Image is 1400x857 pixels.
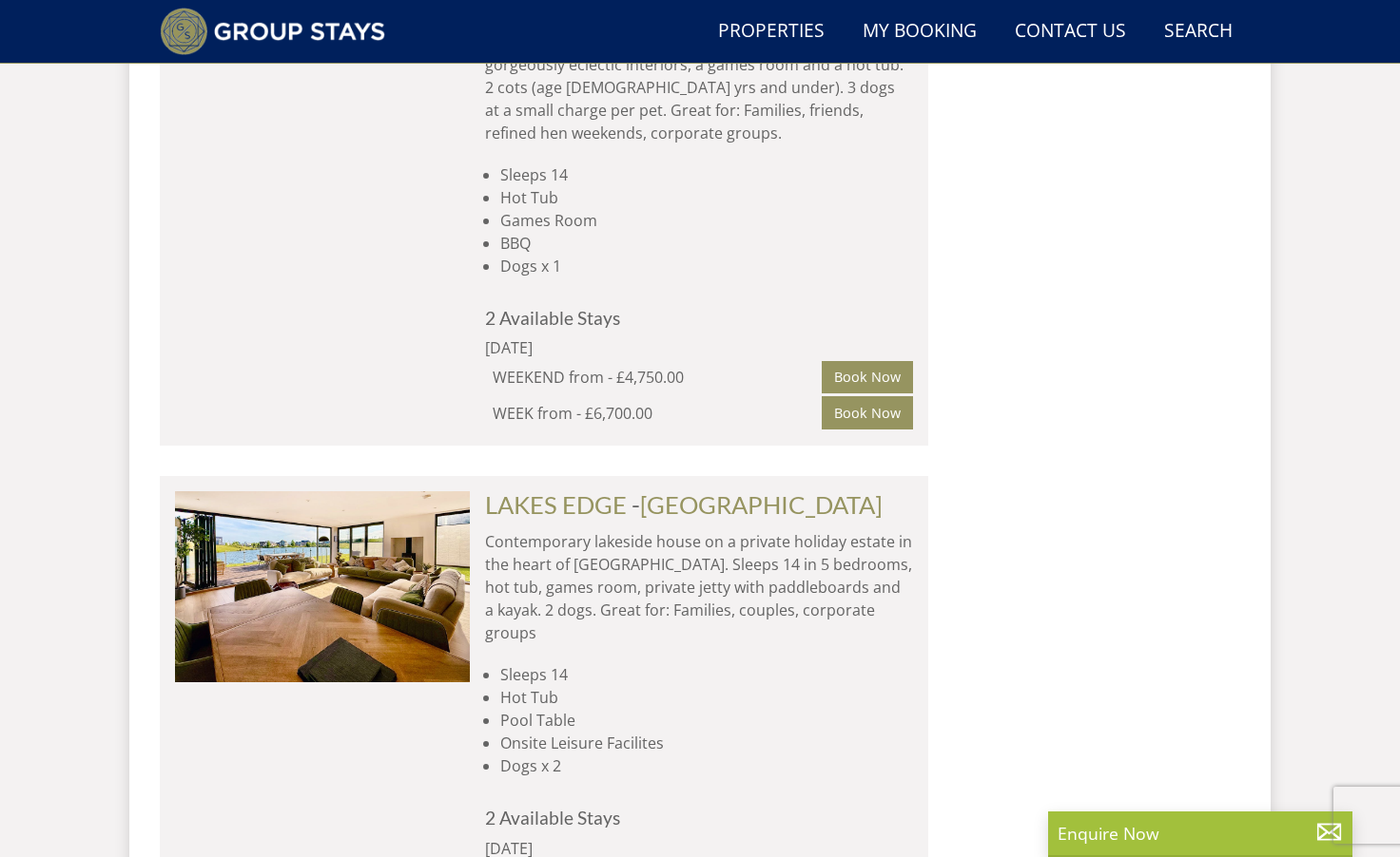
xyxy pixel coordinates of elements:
[822,396,913,428] a: Book Now
[485,336,742,359] div: [DATE]
[1058,821,1343,846] p: Enquire Now
[1007,10,1134,53] a: Contact Us
[500,686,913,709] li: Hot Tub
[500,209,913,232] li: Games Room
[822,361,913,393] a: Book Now
[500,232,913,255] li: BBQ
[632,490,883,519] span: -
[500,186,913,209] li: Hot Tub
[500,732,913,754] li: Onsite Leisure Facilites
[640,490,883,519] a: [GEOGRAPHIC_DATA]
[160,8,385,55] img: Group Stays
[500,709,913,732] li: Pool Table
[493,366,822,389] div: WEEKEND from - £4,750.00
[710,10,832,53] a: Properties
[493,402,822,425] div: WEEK from - £6,700.00
[175,491,470,681] img: lakes-edge-holiday-home-dorset-sleeps13.original.jpg
[485,530,913,644] p: Contemporary lakeside house on a private holiday estate in the heart of [GEOGRAPHIC_DATA]. Sleeps...
[855,10,984,53] a: My Booking
[485,8,913,144] p: Lovingly renovated [GEOGRAPHIC_DATA] close to the [GEOGRAPHIC_DATA], sleeping 14 in 6 bedrooms wi...
[500,255,913,277] li: Dogs x 1
[500,663,913,686] li: Sleeps 14
[485,808,913,828] h4: 2 Available Stays
[1157,10,1240,53] a: Search
[485,490,627,519] a: LAKES EDGE
[500,163,913,186] li: Sleeps 14
[500,754,913,777] li: Dogs x 2
[485,308,913,328] h4: 2 Available Stays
